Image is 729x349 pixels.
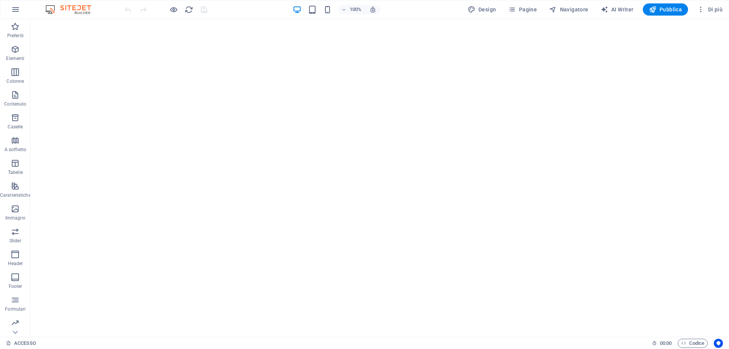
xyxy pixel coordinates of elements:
[44,5,101,14] img: Editor Logo
[714,339,723,348] button: Usercentrics
[5,306,25,312] p: Formulari
[184,5,193,14] button: reload
[6,55,24,62] p: Elementi
[338,5,365,14] button: 100%
[4,101,26,107] p: Contenuto
[697,6,723,13] span: Di più
[185,5,193,14] i: Ricarica la pagina
[546,3,591,16] button: Navigatore
[649,6,682,13] span: Pubblica
[665,340,666,346] span: :
[694,3,726,16] button: Di più
[350,5,362,14] h6: 100%
[6,339,36,348] a: Fai clic per annullare la selezione. Doppio clic per aprire le pagine
[5,215,25,221] p: Immagini
[8,169,23,175] p: Tabelle
[369,6,376,13] i: Quando ridimensioni, regola automaticamente il livello di zoom in modo che corrisponda al disposi...
[468,6,496,13] span: Design
[465,3,499,16] div: Design (Ctrl+Alt+Y)
[643,3,688,16] button: Pubblica
[505,3,540,16] button: Pagine
[8,124,23,130] p: Caselle
[169,5,178,14] button: Clicca qui per lasciare la modalità di anteprima e continuare la modifica
[9,283,22,289] p: Footer
[549,6,588,13] span: Navigatore
[598,3,637,16] button: AI Writer
[9,238,21,244] p: Slider
[652,339,672,348] h6: Tempo sessione
[8,261,23,267] p: Header
[508,6,537,13] span: Pagine
[7,33,24,39] p: Preferiti
[6,78,24,84] p: Colonne
[5,147,26,153] p: A soffietto
[681,339,704,348] span: Codice
[601,6,634,13] span: AI Writer
[465,3,499,16] button: Design
[660,339,672,348] span: 00 00
[678,339,708,348] button: Codice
